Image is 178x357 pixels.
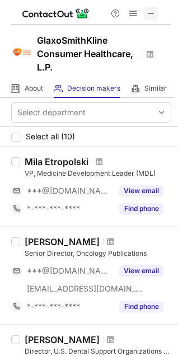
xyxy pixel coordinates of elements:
span: Select all (10) [26,132,75,141]
div: Mila Etropolski [25,156,88,167]
button: Reveal Button [119,185,163,196]
button: Reveal Button [119,301,163,312]
button: Reveal Button [119,203,163,214]
span: About [25,84,43,93]
div: Select department [17,107,86,118]
img: cb51a2338078f41171d8ebca2fec36a4 [11,41,34,63]
span: Decision makers [67,84,120,93]
img: ContactOut v5.3.10 [22,7,90,20]
div: [PERSON_NAME] [25,334,100,345]
h1: GlaxoSmithKline Consumer Healthcare, L.P. [37,34,138,74]
span: ***@[DOMAIN_NAME] [27,266,113,276]
div: Senior Director, Oncology Publications [25,248,171,259]
span: Similar [144,84,167,93]
span: [EMAIL_ADDRESS][DOMAIN_NAME] [27,284,143,294]
span: ***@[DOMAIN_NAME] [27,186,113,196]
div: [PERSON_NAME] [25,236,100,247]
button: Reveal Button [119,265,163,276]
div: VP, Medicine Development Leader (MDL) [25,168,171,178]
div: Director, U.S. Dental Support Organizations & Schools [25,346,171,356]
